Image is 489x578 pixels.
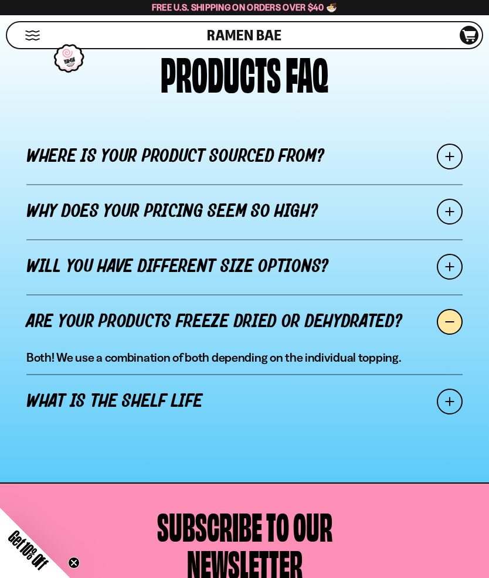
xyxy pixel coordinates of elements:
span: Free U.S. Shipping on Orders over $40 🍜 [152,2,338,13]
a: Are your products freeze dried or dehydrated? [26,294,463,349]
button: Mobile Menu Trigger [25,30,40,40]
div: FAQ [286,52,328,94]
a: Will you have different size options? [26,239,463,294]
span: Get 10% Off [5,527,51,573]
p: Both! We use a combination of both depending on the individual topping. [26,349,463,365]
a: Where is your product sourced from? [26,129,463,184]
a: Why does your pricing seem so high? [26,184,463,239]
button: Close teaser [68,557,80,569]
div: PRODUCTS [161,52,281,94]
a: What is the shelf life [26,374,463,429]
